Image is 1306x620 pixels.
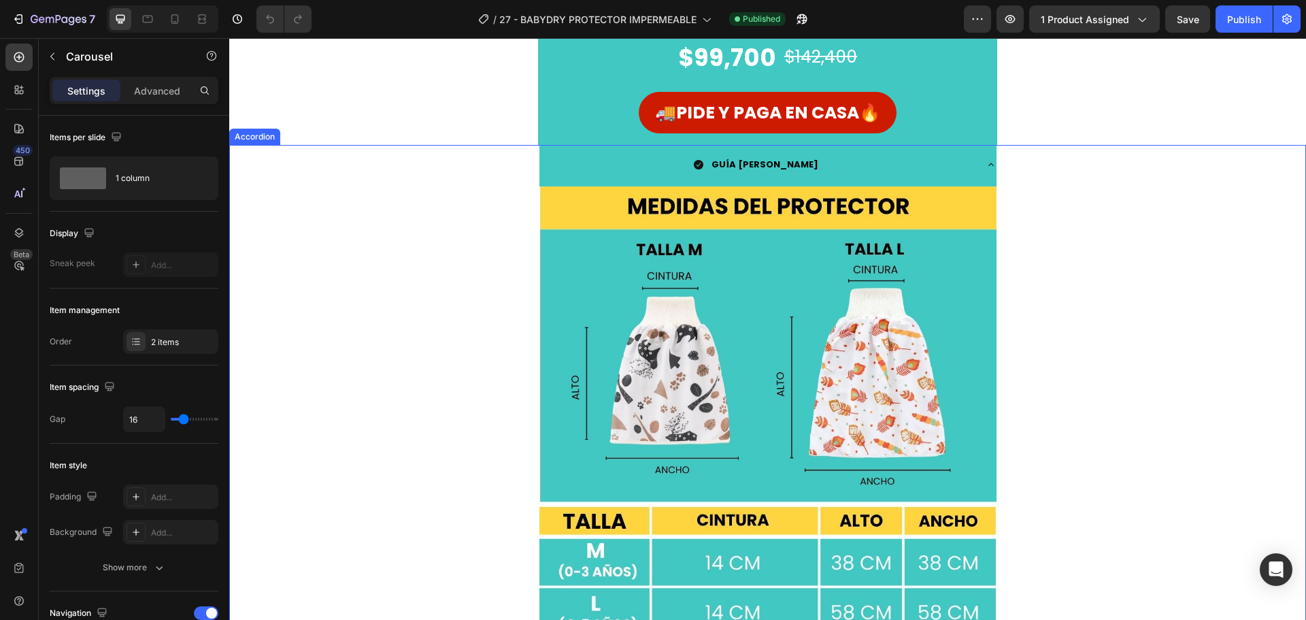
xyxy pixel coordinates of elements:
[630,63,651,86] strong: 🔥
[124,407,165,431] input: Auto
[50,304,120,316] div: Item management
[134,84,180,98] p: Advanced
[66,48,182,65] p: Carousel
[50,459,87,472] div: Item style
[1177,14,1199,25] span: Save
[1227,12,1261,27] div: Publish
[103,561,166,574] div: Show more
[1029,5,1160,33] button: 1 product assigned
[310,148,767,606] img: gempages_568659662006649836-3eadbf26-b269-453e-b4ae-a71e1301df58.jpg
[50,523,116,542] div: Background
[67,84,105,98] p: Settings
[229,38,1306,620] iframe: Design area
[256,5,312,33] div: Undo/Redo
[50,129,124,147] div: Items per slide
[151,527,215,539] div: Add...
[151,491,215,504] div: Add...
[1260,553,1292,586] div: Open Intercom Messenger
[50,336,72,348] div: Order
[1165,5,1210,33] button: Save
[493,12,497,27] span: /
[499,12,697,27] span: 27 - BABYDRY PROTECTOR IMPERMEABLE
[116,163,199,194] div: 1 column
[447,63,630,86] strong: PIDE Y PAGA EN CASA
[50,555,218,580] button: Show more
[5,5,101,33] button: 7
[426,63,447,86] strong: 🚚
[482,120,589,133] strong: GUÍA [PERSON_NAME]
[50,488,100,506] div: Padding
[10,249,33,260] div: Beta
[743,13,780,25] span: Published
[151,336,215,348] div: 2 items
[50,378,118,397] div: Item spacing
[50,225,97,243] div: Display
[50,413,65,425] div: Gap
[409,54,667,95] button: <p><strong>🚚 </strong><span style="color:#FFFFFF;"><strong>PIDE Y PAGA EN CASA</strong></span><st...
[3,93,48,105] div: Accordion
[89,11,95,27] p: 7
[13,145,33,156] div: 450
[1041,12,1129,27] span: 1 product assigned
[50,257,95,270] div: Sneak peek
[1216,5,1273,33] button: Publish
